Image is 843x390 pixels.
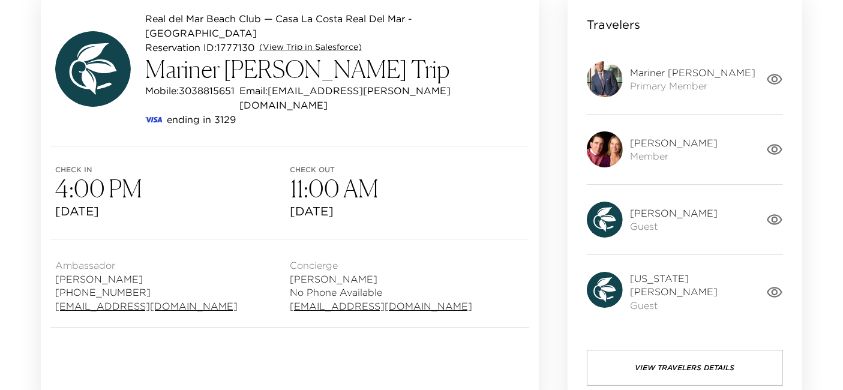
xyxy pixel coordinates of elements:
[630,206,718,220] span: [PERSON_NAME]
[290,272,472,286] span: [PERSON_NAME]
[55,31,131,107] img: avatar.4afec266560d411620d96f9f038fe73f.svg
[290,286,472,299] span: No Phone Available
[290,299,472,313] a: [EMAIL_ADDRESS][DOMAIN_NAME]
[630,220,718,233] span: Guest
[290,259,472,272] span: Concierge
[630,299,766,312] span: Guest
[145,11,524,40] p: Real del Mar Beach Club — Casa La Costa Real Del Mar - [GEOGRAPHIC_DATA]
[145,83,235,112] p: Mobile: 3038815651
[587,202,623,238] img: avatar.4afec266560d411620d96f9f038fe73f.svg
[145,55,524,83] h3: Mariner [PERSON_NAME] Trip
[587,16,640,33] p: Travelers
[55,174,290,203] h3: 4:00 PM
[630,136,718,149] span: [PERSON_NAME]
[587,131,623,167] img: 2Q==
[290,174,524,203] h3: 11:00 AM
[290,166,524,174] span: Check out
[145,117,162,122] img: credit card type
[587,272,623,308] img: avatar.4afec266560d411620d96f9f038fe73f.svg
[55,166,290,174] span: Check in
[239,83,524,112] p: Email: [EMAIL_ADDRESS][PERSON_NAME][DOMAIN_NAME]
[167,112,236,127] p: ending in 3129
[55,259,238,272] span: Ambassador
[55,299,238,313] a: [EMAIL_ADDRESS][DOMAIN_NAME]
[630,272,766,299] span: [US_STATE][PERSON_NAME]
[55,286,238,299] span: [PHONE_NUMBER]
[630,79,755,92] span: Primary Member
[55,203,290,220] span: [DATE]
[587,350,783,386] button: View Travelers Details
[630,149,718,163] span: Member
[55,272,238,286] span: [PERSON_NAME]
[630,66,755,79] span: Mariner [PERSON_NAME]
[259,41,362,53] a: (View Trip in Salesforce)
[145,40,254,55] p: Reservation ID: 1777130
[587,61,623,97] img: 2Q==
[290,203,524,220] span: [DATE]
